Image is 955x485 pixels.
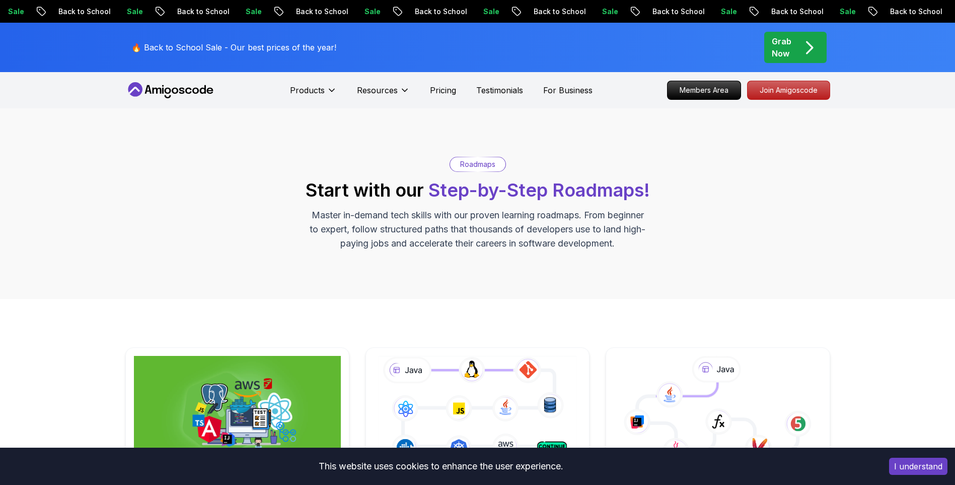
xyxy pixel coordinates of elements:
[747,81,830,100] a: Join Amigoscode
[404,7,473,17] p: Back to School
[235,7,267,17] p: Sale
[116,7,149,17] p: Sale
[879,7,948,17] p: Back to School
[829,7,861,17] p: Sale
[667,81,741,100] a: Members Area
[134,356,341,465] img: Full Stack Professional v2
[290,84,337,104] button: Products
[761,7,829,17] p: Back to School
[889,458,947,475] button: Accept cookies
[8,455,874,477] div: This website uses cookies to enhance the user experience.
[523,7,592,17] p: Back to School
[306,180,650,200] h2: Start with our
[748,81,830,99] p: Join Amigoscode
[642,7,710,17] p: Back to School
[772,35,791,59] p: Grab Now
[543,84,593,96] a: For Business
[290,84,325,96] p: Products
[476,84,523,96] a: Testimonials
[473,7,505,17] p: Sale
[430,84,456,96] a: Pricing
[592,7,624,17] p: Sale
[285,7,354,17] p: Back to School
[309,208,647,251] p: Master in-demand tech skills with our proven learning roadmaps. From beginner to expert, follow s...
[710,7,743,17] p: Sale
[428,179,650,201] span: Step-by-Step Roadmaps!
[357,84,398,96] p: Resources
[668,81,741,99] p: Members Area
[131,41,336,53] p: 🔥 Back to School Sale - Our best prices of the year!
[48,7,116,17] p: Back to School
[460,159,495,169] p: Roadmaps
[167,7,235,17] p: Back to School
[357,84,410,104] button: Resources
[354,7,386,17] p: Sale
